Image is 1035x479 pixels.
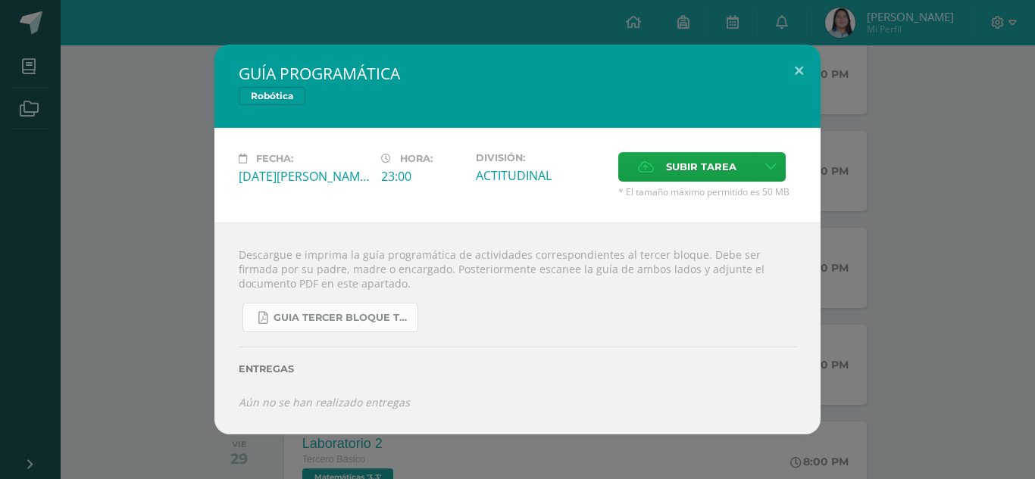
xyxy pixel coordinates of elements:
h2: GUÍA PROGRAMÁTICA [239,63,796,84]
i: Aún no se han realizado entregas [239,395,410,409]
label: División: [476,152,606,163]
span: GUIA TERCER BLOQUE TERCERO BÁSICO.pdf [274,312,410,324]
button: Close (Esc) [777,45,821,96]
span: Hora: [400,153,433,164]
span: Robótica [239,87,305,105]
div: 23:00 [381,168,464,185]
label: Entregas [239,363,796,375]
div: [DATE][PERSON_NAME] [239,168,369,185]
a: GUIA TERCER BLOQUE TERCERO BÁSICO.pdf [242,303,418,332]
span: Subir tarea [666,153,736,181]
div: ACTITUDINAL [476,167,606,184]
div: Descargue e imprima la guía programática de actividades correspondientes al tercer bloque. Debe s... [214,222,821,434]
span: * El tamaño máximo permitido es 50 MB [618,185,796,198]
span: Fecha: [256,153,293,164]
